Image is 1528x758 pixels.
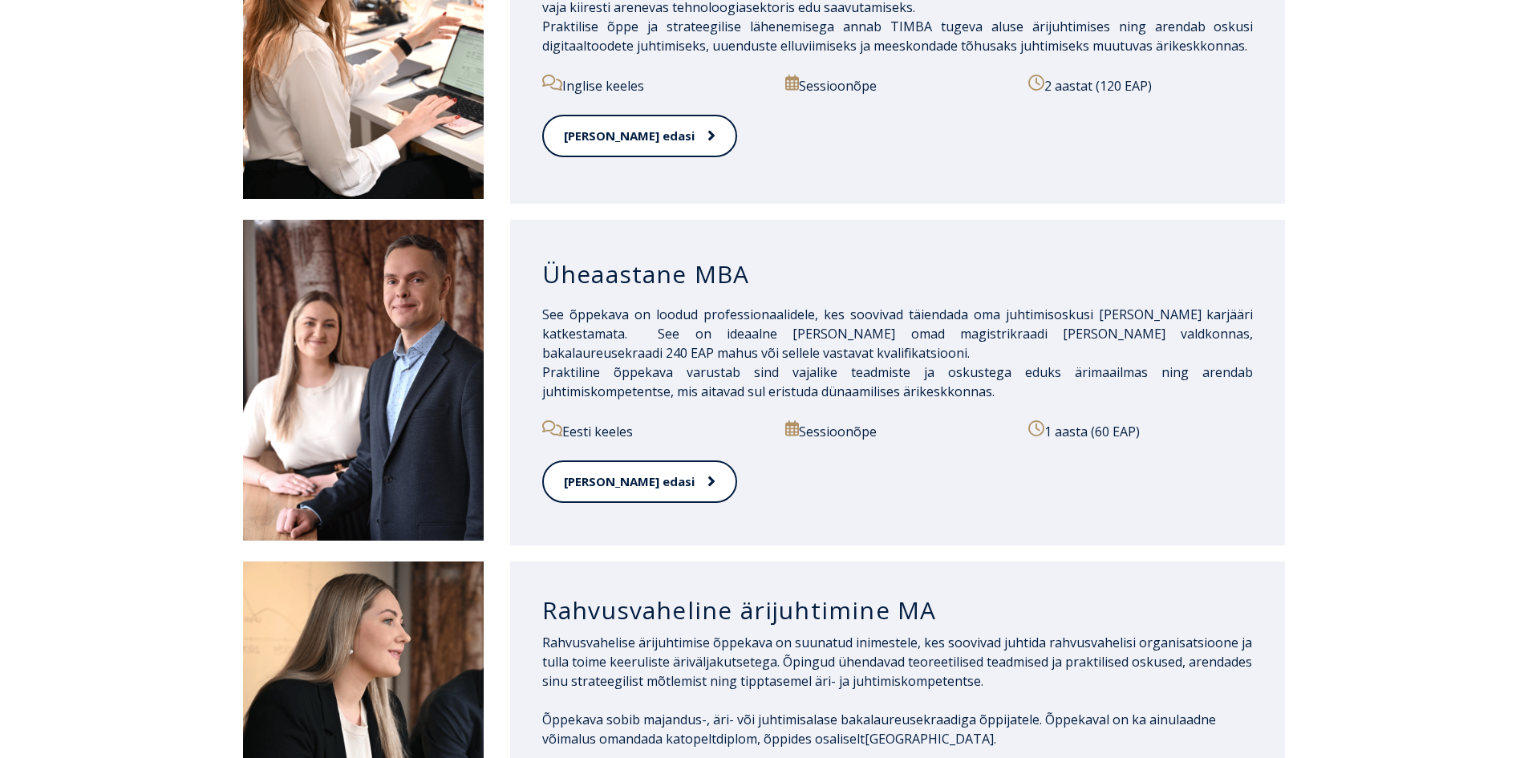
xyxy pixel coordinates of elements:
p: Sessioonõpe [785,420,1010,441]
img: DSC_1995 [243,220,484,541]
h3: Üheaastane MBA [542,259,1254,290]
h3: Rahvusvaheline ärijuhtimine MA [542,595,1254,626]
span: topeltdiplom [680,730,757,748]
a: [PERSON_NAME] edasi [542,460,737,503]
span: , õppides osaliselt [757,730,865,748]
span: Rahvusvahelise ärijuhtimise õppekava on suunatud inimestele, kes soovivad juhtida rahvusvahelisi ... [542,634,1252,690]
span: [GEOGRAPHIC_DATA] [865,730,994,748]
span: Õppekava sobib majandus-, äri- või juhtimisalase bakalaureusekraadiga õppijatele. [542,711,1042,728]
p: 2 aastat (120 EAP) [1028,75,1253,95]
p: Sessioonõpe [785,75,1010,95]
span: See õppekava on loodud professionaalidele, kes soovivad täiendada oma juhtimisoskusi [PERSON_NAME... [542,306,1254,362]
span: . [994,730,996,748]
span: Õppekaval on ka ainulaadne võimalus omandada ka [542,711,1216,748]
a: [PERSON_NAME] edasi [542,115,737,157]
span: Praktilise õppe ja strateegilise lähenemisega annab TIMBA tugeva aluse ärijuhtimises ning arendab... [542,18,1254,55]
span: Praktiline õppekava varustab sind vajalike teadmiste ja oskustega eduks ärimaailmas ning arendab ... [542,363,1254,400]
p: Inglise keeles [542,75,767,95]
p: Eesti keeles [542,420,767,441]
p: 1 aasta (60 EAP) [1028,420,1253,441]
